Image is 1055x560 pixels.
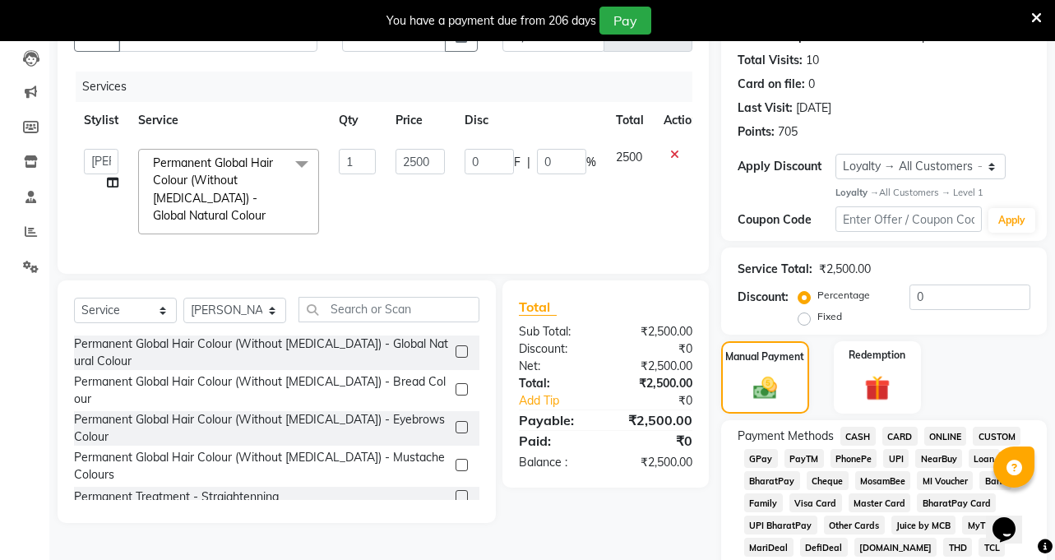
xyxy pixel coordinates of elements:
[605,431,705,451] div: ₹0
[969,449,1000,468] span: Loan
[962,516,1020,535] span: MyT Money
[840,427,876,446] span: CASH
[807,471,849,490] span: Cheque
[507,410,606,430] div: Payable:
[917,493,996,512] span: BharatPay Card
[605,323,705,340] div: ₹2,500.00
[738,123,775,141] div: Points:
[586,154,596,171] span: %
[74,411,449,446] div: Permanent Global Hair Colour (Without [MEDICAL_DATA]) - Eyebrows Colour
[986,494,1039,544] iframe: chat widget
[74,102,128,139] th: Stylist
[800,538,848,557] span: DefiDeal
[784,449,824,468] span: PayTM
[507,375,606,392] div: Total:
[455,102,606,139] th: Disc
[74,373,449,408] div: Permanent Global Hair Colour (Without [MEDICAL_DATA]) - Bread Colour
[835,187,879,198] strong: Loyalty →
[738,261,812,278] div: Service Total:
[514,154,521,171] span: F
[616,150,642,164] span: 2500
[738,158,835,175] div: Apply Discount
[507,358,606,375] div: Net:
[605,375,705,392] div: ₹2,500.00
[744,471,800,490] span: BharatPay
[806,52,819,69] div: 10
[849,493,911,512] span: Master Card
[819,261,871,278] div: ₹2,500.00
[128,102,329,139] th: Service
[386,102,455,139] th: Price
[979,538,1005,557] span: TCL
[74,449,449,484] div: Permanent Global Hair Colour (Without [MEDICAL_DATA]) - Mustache Colours
[266,208,273,223] a: x
[808,76,815,93] div: 0
[507,431,606,451] div: Paid:
[849,348,905,363] label: Redemption
[746,374,784,401] img: _cash.svg
[654,102,708,139] th: Action
[857,373,898,404] img: _gift.svg
[943,538,972,557] span: THD
[298,297,479,322] input: Search or Scan
[605,410,705,430] div: ₹2,500.00
[738,211,835,229] div: Coupon Code
[924,427,967,446] span: ONLINE
[76,72,705,102] div: Services
[738,289,789,306] div: Discount:
[744,516,817,535] span: UPI BharatPay
[854,538,937,557] span: [DOMAIN_NAME]
[507,454,606,471] div: Balance :
[738,52,803,69] div: Total Visits:
[738,428,834,445] span: Payment Methods
[738,100,793,117] div: Last Visit:
[606,102,654,139] th: Total
[979,471,1011,490] span: Bank
[778,123,798,141] div: 705
[599,7,651,35] button: Pay
[74,336,449,370] div: Permanent Global Hair Colour (Without [MEDICAL_DATA]) - Global Natural Colour
[605,340,705,358] div: ₹0
[74,488,279,506] div: Permanent Treatment - Straightenning
[744,449,778,468] span: GPay
[855,471,911,490] span: MosamBee
[725,349,804,364] label: Manual Payment
[744,493,783,512] span: Family
[917,471,973,490] span: MI Voucher
[831,449,877,468] span: PhonePe
[817,309,842,324] label: Fixed
[883,449,909,468] span: UPI
[915,449,962,468] span: NearBuy
[744,538,794,557] span: MariDeal
[153,155,273,223] span: Permanent Global Hair Colour (Without [MEDICAL_DATA]) - Global Natural Colour
[738,76,805,93] div: Card on file:
[507,340,606,358] div: Discount:
[605,454,705,471] div: ₹2,500.00
[622,392,705,410] div: ₹0
[605,358,705,375] div: ₹2,500.00
[507,392,622,410] a: Add Tip
[882,427,918,446] span: CARD
[824,516,885,535] span: Other Cards
[329,102,386,139] th: Qty
[891,516,956,535] span: Juice by MCB
[527,154,530,171] span: |
[973,427,1020,446] span: CUSTOM
[507,323,606,340] div: Sub Total:
[519,299,557,316] span: Total
[835,186,1030,200] div: All Customers → Level 1
[789,493,842,512] span: Visa Card
[817,288,870,303] label: Percentage
[988,208,1035,233] button: Apply
[835,206,982,232] input: Enter Offer / Coupon Code
[796,100,831,117] div: [DATE]
[386,12,596,30] div: You have a payment due from 206 days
